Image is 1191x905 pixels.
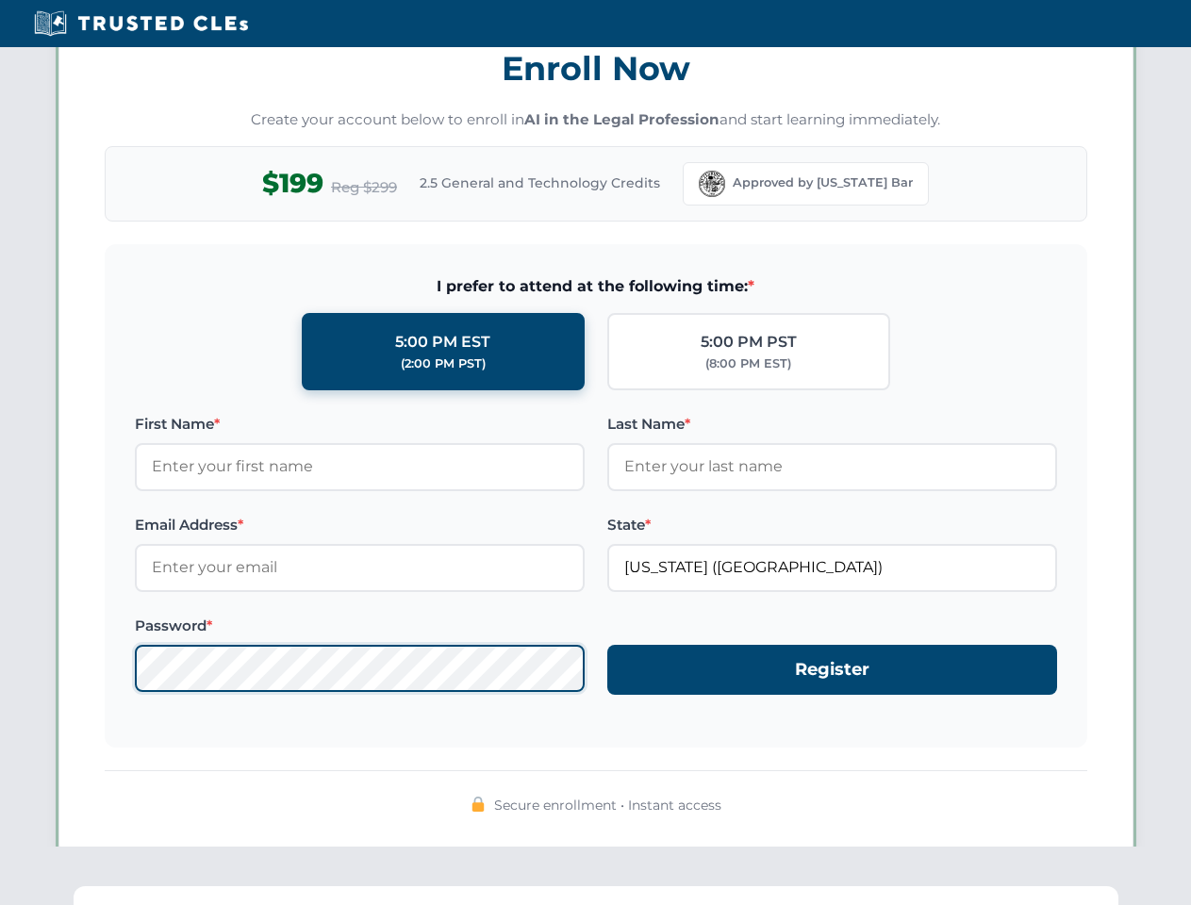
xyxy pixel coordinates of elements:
[494,795,721,815] span: Secure enrollment • Instant access
[607,443,1057,490] input: Enter your last name
[705,354,791,373] div: (8:00 PM EST)
[401,354,486,373] div: (2:00 PM PST)
[395,330,490,354] div: 5:00 PM EST
[135,615,585,637] label: Password
[607,514,1057,536] label: State
[733,173,913,192] span: Approved by [US_STATE] Bar
[135,443,585,490] input: Enter your first name
[331,176,397,199] span: Reg $299
[105,39,1087,98] h3: Enroll Now
[471,797,486,812] img: 🔒
[135,514,585,536] label: Email Address
[701,330,797,354] div: 5:00 PM PST
[607,544,1057,591] input: Florida (FL)
[420,173,660,193] span: 2.5 General and Technology Credits
[105,109,1087,131] p: Create your account below to enroll in and start learning immediately.
[28,9,254,38] img: Trusted CLEs
[607,413,1057,436] label: Last Name
[135,413,585,436] label: First Name
[135,544,585,591] input: Enter your email
[699,171,725,197] img: Florida Bar
[135,274,1057,299] span: I prefer to attend at the following time:
[524,110,720,128] strong: AI in the Legal Profession
[262,162,323,205] span: $199
[607,645,1057,695] button: Register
